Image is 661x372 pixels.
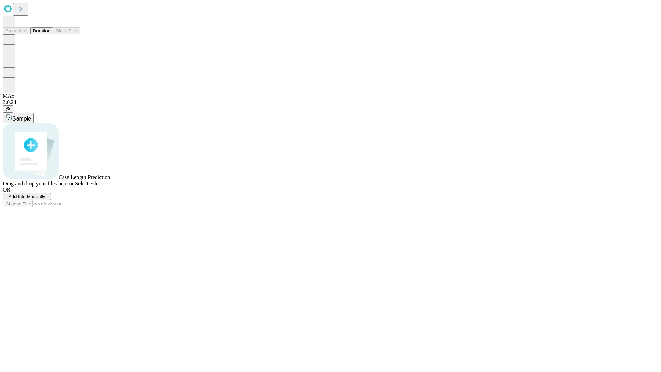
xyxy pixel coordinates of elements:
[9,194,45,199] span: Add Info Manually
[3,105,13,113] button: @
[3,180,74,186] span: Drag and drop your files here or
[6,106,10,112] span: @
[59,174,110,180] span: Case Length Prediction
[30,27,53,34] button: Duration
[3,187,10,193] span: OR
[53,27,80,34] button: Block Size
[3,99,658,105] div: 2.0.241
[3,93,658,99] div: MAY
[3,193,51,200] button: Add Info Manually
[75,180,98,186] span: Select File
[3,27,30,34] button: Smoothing
[3,113,34,123] button: Sample
[12,116,31,122] span: Sample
